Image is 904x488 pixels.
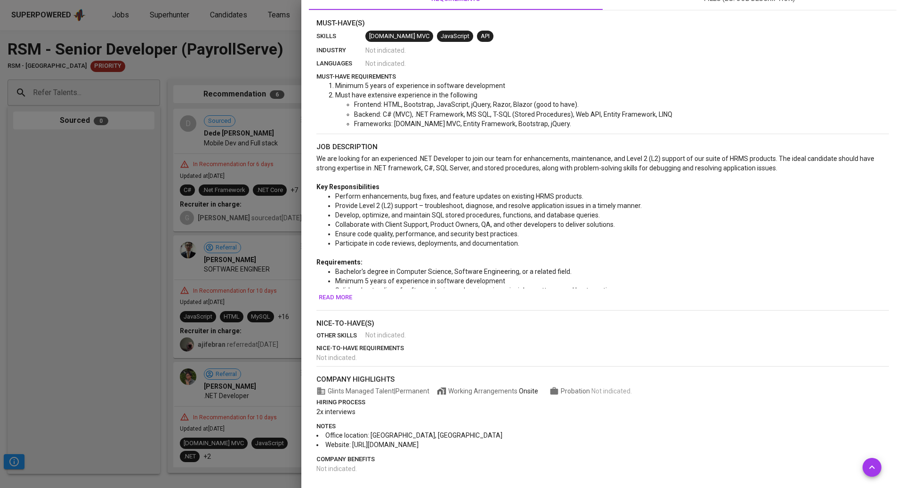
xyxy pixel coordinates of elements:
[365,32,433,41] span: [DOMAIN_NAME] MVC
[335,91,477,99] span: Must have extensive experience in the following
[519,386,538,396] div: Onsite
[561,387,591,395] span: Probation
[316,386,429,396] span: Glints Managed Talent | Permanent
[316,18,889,29] p: Must-Have(s)
[437,32,473,41] span: JavaScript
[335,202,642,209] span: Provide Level 2 (L2) support – troubleshoot, diagnose, and resolve application issues in a timely...
[354,101,579,108] span: Frontend: HTML, Bootstrap, JavaScript, jQuery, Razor, Blazor (good to have).
[335,192,583,200] span: Perform enhancements, bug fixes, and feature updates on existing HRMS products.
[437,386,538,396] span: Working Arrangements
[316,32,365,41] p: skills
[316,344,889,353] p: nice-to-have requirements
[316,290,355,305] button: Read more
[316,374,889,385] p: company highlights
[316,318,889,329] p: nice-to-have(s)
[335,240,519,247] span: Participate in code reviews, deployments, and documentation.
[325,432,502,439] span: Office location: [GEOGRAPHIC_DATA], [GEOGRAPHIC_DATA]
[354,120,571,128] span: Frameworks: [DOMAIN_NAME] MVC, Entity Framework, Bootstrap, jQuery.
[319,292,352,303] span: Read more
[591,387,632,395] span: Not indicated .
[335,221,615,228] span: Collaborate with Client Support, Product Owners, QA, and other developers to deliver solutions.
[335,211,600,219] span: Develop, optimize, and maintain SQL stored procedures, functions, and database queries.
[316,422,889,431] p: notes
[316,354,357,361] span: Not indicated .
[316,72,889,81] p: must-have requirements
[316,46,365,55] p: industry
[335,82,505,89] span: Minimum 5 years of experience in software development
[335,230,519,238] span: Ensure code quality, performance, and security best practices.
[316,155,876,172] span: We are looking for an experienced .NET Developer to join our team for enhancements, maintenance, ...
[316,398,889,407] p: hiring process
[325,441,419,448] span: Website: [URL][DOMAIN_NAME]
[316,258,363,266] span: Requirements:
[316,408,355,416] span: 2x interviews
[365,330,406,340] span: Not indicated .
[316,142,889,152] p: job description
[477,32,493,41] span: API
[335,268,572,275] span: Bachelor's degree in Computer Science, Software Engineering, or a related field.
[335,277,505,285] span: Minimum 5 years of experience in software development
[316,465,357,472] span: Not indicated .
[335,287,619,294] span: Solid understanding of software design and engineering principles, patterns, and best practices.
[316,331,365,340] p: other skills
[316,455,889,464] p: company benefits
[316,183,379,191] span: Key Responsibilities
[316,59,365,68] p: languages
[365,59,406,68] span: Not indicated .
[354,111,672,118] span: Backend: C# (MVC), .NET Framework, MS SQL, T-SQL (Stored Procedures), Web API, Entity Framework, ...
[365,46,406,55] span: Not indicated .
